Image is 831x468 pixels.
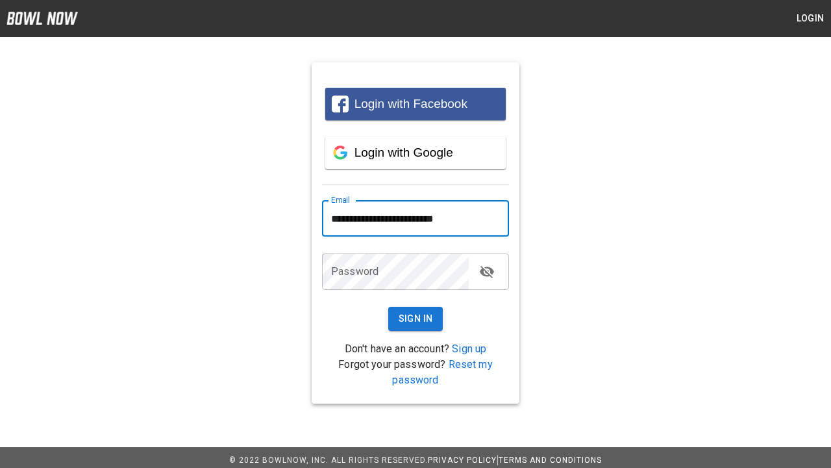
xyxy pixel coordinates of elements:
a: Reset my password [392,358,492,386]
button: Login with Google [325,136,506,169]
button: Sign In [388,307,443,331]
a: Sign up [452,343,486,355]
span: © 2022 BowlNow, Inc. All Rights Reserved. [229,456,428,465]
img: logo [6,12,78,25]
button: toggle password visibility [474,259,500,285]
p: Forgot your password? [322,357,509,388]
span: Login with Facebook [354,97,467,110]
a: Privacy Policy [428,456,497,465]
span: Login with Google [354,146,453,159]
button: Login [789,6,831,31]
a: Terms and Conditions [499,456,602,465]
button: Login with Facebook [325,88,506,120]
p: Don't have an account? [322,341,509,357]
